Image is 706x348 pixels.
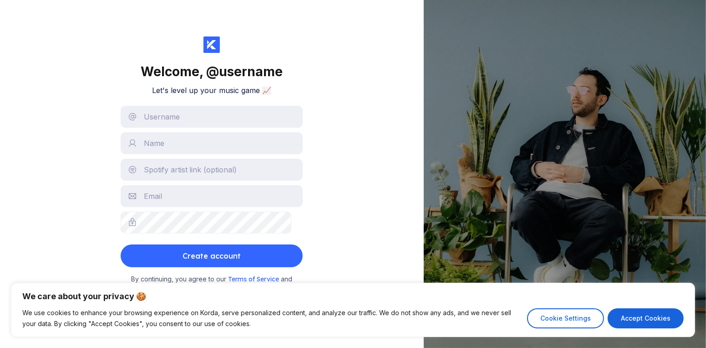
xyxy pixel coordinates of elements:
[527,308,604,328] button: Cookie Settings
[121,244,303,267] button: Create account
[183,247,241,265] div: Create account
[121,106,303,128] input: Username
[152,86,271,95] h2: Let's level up your music game 📈
[608,308,684,328] button: Accept Cookies
[121,132,303,154] input: Name
[22,291,684,302] p: We care about your privacy 🍪
[121,185,303,207] input: Email
[206,64,219,79] span: @
[141,64,283,79] div: Welcome,
[22,307,520,329] p: We use cookies to enhance your browsing experience on Korda, serve personalized content, and anal...
[219,64,283,79] span: username
[121,159,303,181] input: Spotify artist link (optional)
